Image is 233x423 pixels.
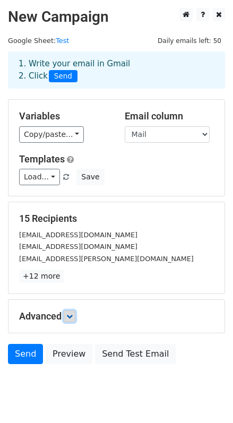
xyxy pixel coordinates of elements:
a: Load... [19,169,60,185]
small: [EMAIL_ADDRESS][DOMAIN_NAME] [19,231,137,239]
small: Google Sheet: [8,37,69,45]
a: Preview [46,344,92,364]
small: [EMAIL_ADDRESS][PERSON_NAME][DOMAIN_NAME] [19,255,194,263]
button: Save [76,169,104,185]
h2: New Campaign [8,8,225,26]
a: Test [56,37,69,45]
span: Daily emails left: 50 [154,35,225,47]
span: Send [49,70,77,83]
a: Send [8,344,43,364]
h5: Advanced [19,310,214,322]
h5: Email column [125,110,214,122]
div: 1. Write your email in Gmail 2. Click [11,58,222,82]
small: [EMAIL_ADDRESS][DOMAIN_NAME] [19,243,137,251]
h5: 15 Recipients [19,213,214,225]
iframe: Chat Widget [180,372,233,423]
a: Copy/paste... [19,126,84,143]
h5: Variables [19,110,109,122]
a: Daily emails left: 50 [154,37,225,45]
a: Send Test Email [95,344,176,364]
a: Templates [19,153,65,165]
a: +12 more [19,270,64,283]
